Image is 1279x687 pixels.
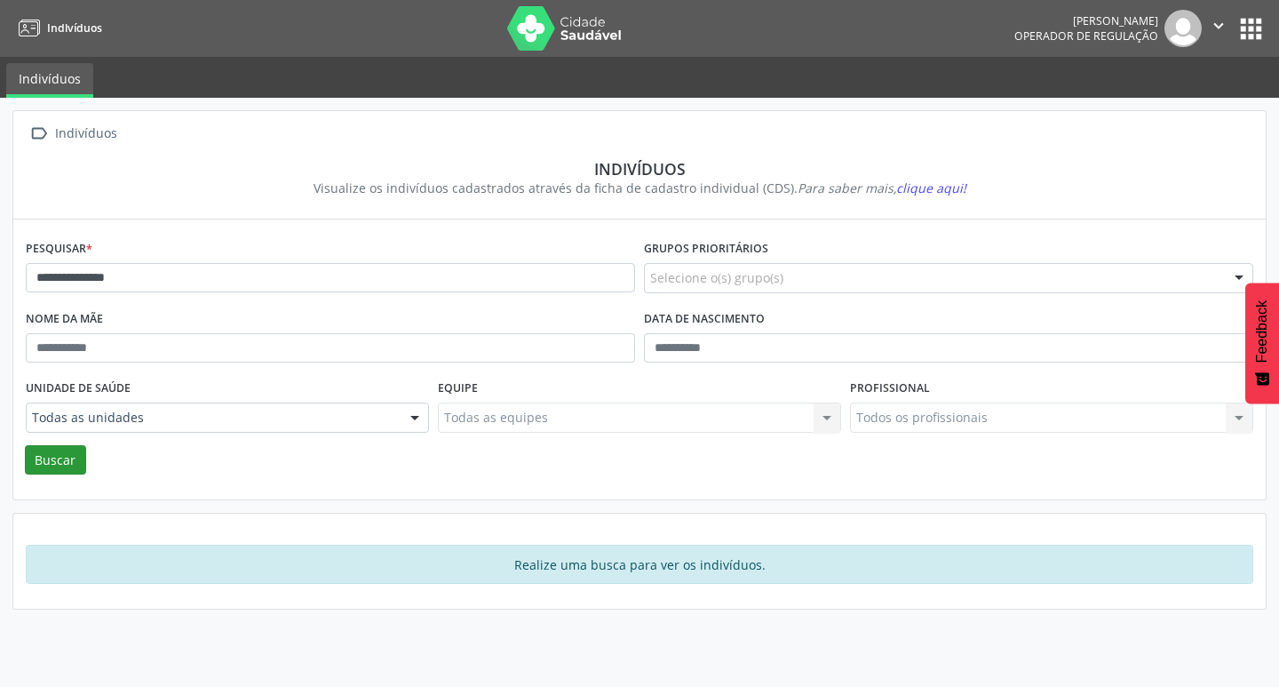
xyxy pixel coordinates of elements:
[1014,28,1158,44] span: Operador de regulação
[26,236,92,263] label: Pesquisar
[896,180,966,196] span: clique aqui!
[38,159,1241,179] div: Indivíduos
[644,306,765,333] label: Data de nascimento
[25,445,86,475] button: Buscar
[1164,10,1202,47] img: img
[438,375,478,403] label: Equipe
[1235,13,1267,44] button: apps
[644,236,768,263] label: Grupos prioritários
[38,179,1241,197] div: Visualize os indivíduos cadastrados através da ficha de cadastro individual (CDS).
[650,268,783,287] span: Selecione o(s) grupo(s)
[798,180,966,196] i: Para saber mais,
[32,409,393,427] span: Todas as unidades
[1014,13,1158,28] div: [PERSON_NAME]
[26,306,103,333] label: Nome da mãe
[26,121,120,147] a:  Indivíduos
[1245,283,1279,403] button: Feedback - Mostrar pesquisa
[1202,10,1235,47] button: 
[850,375,930,403] label: Profissional
[47,20,102,36] span: Indivíduos
[26,545,1253,584] div: Realize uma busca para ver os indivíduos.
[6,63,93,98] a: Indivíduos
[26,375,131,403] label: Unidade de saúde
[1209,16,1228,36] i: 
[26,121,52,147] i: 
[12,13,102,43] a: Indivíduos
[52,121,120,147] div: Indivíduos
[1254,300,1270,363] span: Feedback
